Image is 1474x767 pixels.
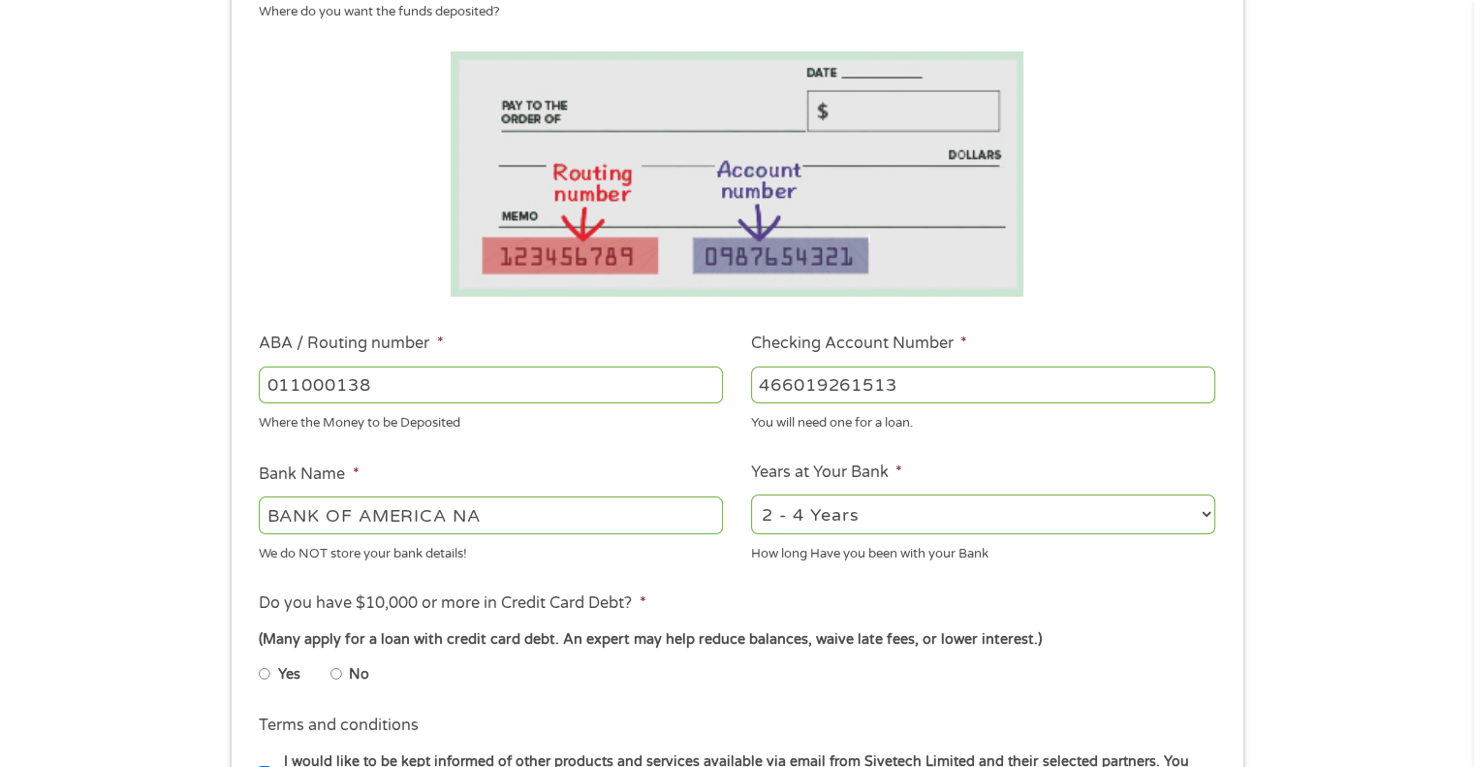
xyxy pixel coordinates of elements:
div: Where do you want the funds deposited? [259,3,1201,22]
input: 345634636 [751,367,1215,403]
input: 263177916 [259,367,723,403]
div: We do NOT store your bank details! [259,537,723,563]
div: How long Have you been with your Bank [751,537,1215,563]
label: Terms and conditions [259,716,419,736]
label: Checking Account Number [751,334,967,354]
div: (Many apply for a loan with credit card debt. An expert may help reduce balances, waive late fees... [259,629,1214,651]
label: ABA / Routing number [259,334,443,354]
img: Routing number location [451,51,1024,297]
div: Where the Money to be Deposited [259,407,723,433]
div: You will need one for a loan. [751,407,1215,433]
label: Years at Your Bank [751,463,902,483]
label: Do you have $10,000 or more in Credit Card Debt? [259,593,645,614]
label: Yes [278,664,300,686]
label: Bank Name [259,464,359,485]
label: No [349,664,369,686]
